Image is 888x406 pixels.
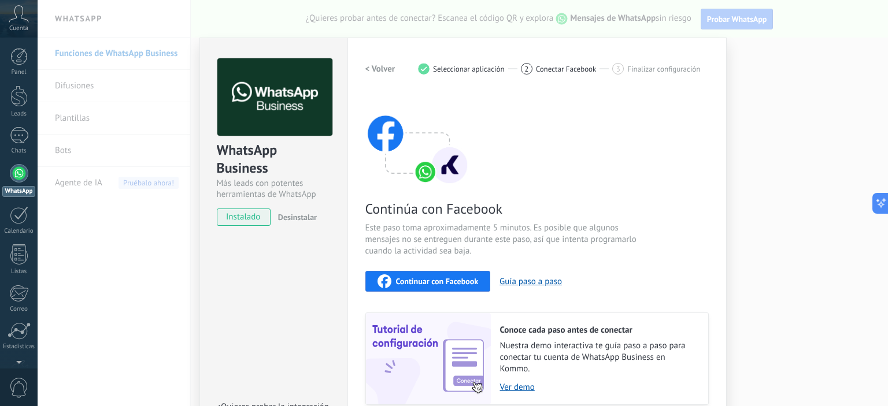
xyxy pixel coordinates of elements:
[499,276,562,287] button: Guía paso a paso
[627,65,700,73] span: Finalizar configuración
[365,93,469,185] img: connect with facebook
[2,186,35,197] div: WhatsApp
[2,228,36,235] div: Calendario
[365,271,491,292] button: Continuar con Facebook
[616,64,620,74] span: 3
[2,147,36,155] div: Chats
[433,65,505,73] span: Seleccionar aplicación
[365,222,641,257] span: Este paso toma aproximadamente 5 minutos. Es posible que algunos mensajes no se entreguen durante...
[2,268,36,275] div: Listas
[278,212,317,222] span: Desinstalar
[524,64,528,74] span: 2
[217,178,331,200] div: Más leads con potentes herramientas de WhatsApp
[396,277,479,285] span: Continuar con Facebook
[2,69,36,76] div: Panel
[365,64,395,75] h2: < Volver
[273,208,317,226] button: Desinstalar
[365,200,641,218] span: Continúa con Facebook
[217,208,270,226] span: instalado
[500,340,697,375] span: Nuestra demo interactiva te guía paso a paso para conectar tu cuenta de WhatsApp Business en Kommo.
[500,325,697,336] h2: Conoce cada paso antes de conectar
[536,65,597,73] span: Conectar Facebook
[217,141,331,178] div: WhatsApp Business
[365,58,395,79] button: < Volver
[2,110,36,118] div: Leads
[500,382,697,393] a: Ver demo
[2,306,36,313] div: Correo
[9,25,28,32] span: Cuenta
[2,343,36,351] div: Estadísticas
[217,58,332,136] img: logo_main.png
